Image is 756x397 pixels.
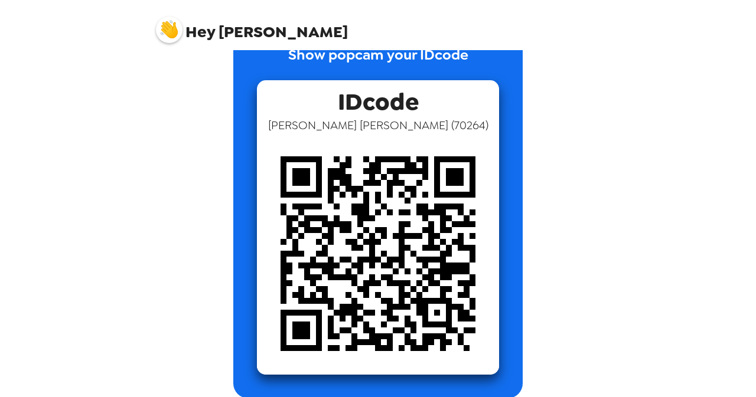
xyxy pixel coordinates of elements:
[156,11,348,40] span: [PERSON_NAME]
[288,44,468,80] p: Show popcam your IDcode
[338,80,419,117] span: IDcode
[185,21,215,42] span: Hey
[156,17,183,43] img: profile pic
[257,133,499,375] img: qr code
[268,117,488,133] span: [PERSON_NAME] [PERSON_NAME] ( 70264 )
